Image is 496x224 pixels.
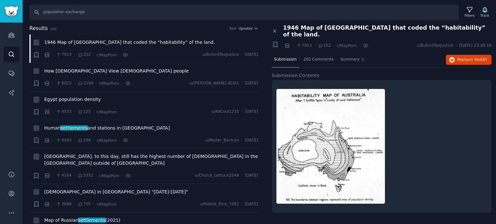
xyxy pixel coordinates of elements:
[465,13,475,18] div: Filters
[333,42,335,49] span: ·
[97,110,117,114] span: r/MapPorn
[56,138,72,143] span: 4493
[478,5,491,19] button: Track
[56,81,72,86] span: 6025
[245,138,258,143] span: [DATE]
[44,217,120,224] span: Map of Russian (2021)
[456,43,457,49] span: ·
[56,173,72,179] span: 4184
[4,6,19,17] img: GummySearch logo
[245,81,258,86] span: [DATE]
[97,202,117,207] span: r/MapPorn
[44,125,170,131] span: Human and stations in [GEOGRAPHIC_DATA]
[121,80,123,87] span: ·
[78,218,106,223] span: settlements
[96,80,97,87] span: ·
[337,44,357,48] span: r/MapPorn
[276,89,385,204] img: 1946 Map of Australia that coded the “habitability” of the land.
[44,68,189,74] a: How [DEMOGRAPHIC_DATA] View [DEMOGRAPHIC_DATA] people
[229,26,236,31] div: Sort
[468,57,487,62] span: on Reddit
[296,43,312,49] span: 7913
[74,52,75,58] span: ·
[74,172,75,179] span: ·
[77,109,91,115] span: 125
[44,189,188,195] a: [DEMOGRAPHIC_DATA] in [GEOGRAPHIC_DATA] "[DATE]-[DATE]"
[190,81,239,86] span: u/[PERSON_NAME]-XCI91
[74,201,75,208] span: ·
[60,125,88,131] span: settlements
[245,109,258,115] span: [DATE]
[459,43,491,49] span: [DATE] 23:49:18
[29,5,459,20] input: Search Keyword
[77,81,93,86] span: 2199
[318,43,331,49] span: 202
[245,52,258,58] span: [DATE]
[205,138,239,143] span: u/Mister_Barman
[52,80,54,87] span: ·
[52,109,54,115] span: ·
[119,52,120,58] span: ·
[241,138,243,143] span: ·
[211,109,239,115] span: u/AdCool1233
[50,27,57,31] span: 200
[195,173,239,179] span: u/Choice_Lettuce2544
[283,24,492,38] span: 1946 Map of [GEOGRAPHIC_DATA] that coded the “habitability” of the land.
[29,24,48,33] span: Results
[93,109,94,115] span: ·
[446,55,491,65] button: Replyon Reddit
[99,174,119,178] span: r/MapPorn
[52,201,54,208] span: ·
[314,42,315,49] span: ·
[281,42,282,49] span: ·
[96,172,97,179] span: ·
[97,53,117,57] span: r/MapPorn
[200,201,239,207] span: u/Mobile_Rice_7462
[245,173,258,179] span: [DATE]
[93,52,94,58] span: ·
[93,137,94,144] span: ·
[52,137,54,144] span: ·
[56,109,72,115] span: 4533
[97,138,117,143] span: r/MapPorn
[121,172,123,179] span: ·
[77,138,91,143] span: 286
[241,173,243,179] span: ·
[44,217,120,224] a: Map of Russiansettlements(2021)
[52,172,54,179] span: ·
[245,201,258,207] span: [DATE]
[56,52,72,58] span: 7913
[77,52,91,58] span: 202
[304,57,334,63] span: 202 Comments
[292,42,294,49] span: ·
[359,42,360,49] span: ·
[480,13,489,18] div: Track
[44,96,101,103] a: Egypt population density
[44,125,170,131] a: Humansettlementsand stations in [GEOGRAPHIC_DATA]
[74,109,75,115] span: ·
[93,201,94,208] span: ·
[77,173,93,179] span: 1032
[239,26,253,31] span: Upvotes
[74,80,75,87] span: ·
[77,201,91,207] span: 705
[241,109,243,115] span: ·
[241,201,243,207] span: ·
[340,57,359,63] span: Summary
[274,57,297,63] span: Submission
[202,52,239,58] span: u/BufordTeeJustice
[272,72,320,79] span: Submission Contents
[457,57,487,63] span: Reply
[52,52,54,58] span: ·
[56,201,72,207] span: 3698
[417,43,453,49] span: u/BufordTeeJustice
[44,39,215,46] a: 1946 Map of [GEOGRAPHIC_DATA] that coded the “habitability” of the land.
[74,137,75,144] span: ·
[99,81,119,86] span: r/MapPorn
[119,137,120,144] span: ·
